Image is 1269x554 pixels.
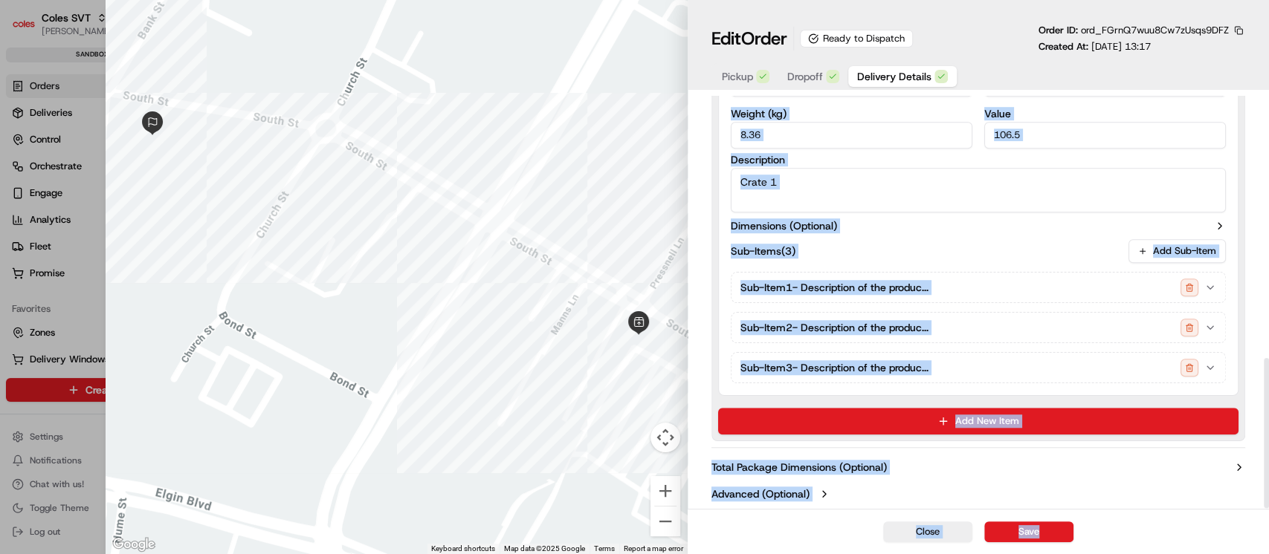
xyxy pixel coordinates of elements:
[594,544,615,553] a: Terms (opens in new tab)
[650,506,680,536] button: Zoom out
[650,423,680,452] button: Map camera controls
[731,218,837,233] label: Dimensions (Optional)
[504,544,585,553] span: Map data ©2025 Google
[711,486,810,501] label: Advanced (Optional)
[741,27,787,50] span: Order
[253,146,271,164] button: Start new chat
[722,69,753,84] span: Pickup
[740,280,929,295] span: Sub-Item 1 - Description of the produc...
[650,476,680,506] button: Zoom in
[1039,24,1229,37] p: Order ID:
[431,544,495,554] button: Keyboard shortcuts
[718,408,1239,434] button: Add New Item
[731,218,1226,233] button: Dimensions (Optional)
[1081,24,1229,36] span: ord_FGrnQ7wuu8Cw7zUsqs9DFZ
[731,168,1226,212] textarea: Crate 1
[148,252,180,263] span: Pylon
[126,217,138,229] div: 💻
[984,521,1073,542] button: Save
[15,142,42,169] img: 1736555255976-a54dd68f-1ca7-489b-9aae-adbdc363a1c4
[883,521,972,542] button: Close
[15,59,271,83] p: Welcome 👋
[1039,40,1151,53] p: Created At:
[984,108,1226,119] label: Value
[711,460,887,475] label: Total Package Dimensions (Optional)
[732,273,1225,302] button: Sub-Item1- Description of the produc...
[740,320,929,335] span: Sub-Item 2 - Description of the produc...
[105,251,180,263] a: Powered byPylon
[731,244,795,258] label: Sub-Items (3)
[731,108,972,119] label: Weight ( kg )
[15,15,45,45] img: Nash
[787,69,823,84] span: Dropoff
[51,142,244,157] div: Start new chat
[732,353,1225,382] button: Sub-Item3- Description of the produc...
[1091,40,1151,53] span: [DATE] 13:17
[9,209,120,236] a: 📗Knowledge Base
[141,215,239,230] span: API Documentation
[732,313,1225,342] button: Sub-Item2- Description of the produc...
[711,460,1245,475] button: Total Package Dimensions (Optional)
[39,96,268,111] input: Got a question? Start typing here...
[1128,239,1226,263] button: Add Sub-Item
[51,157,188,169] div: We're available if you need us!
[109,535,158,554] a: Open this area in Google Maps (opens a new window)
[711,27,787,50] h1: Edit
[30,215,114,230] span: Knowledge Base
[731,154,1226,165] label: Description
[857,69,931,84] span: Delivery Details
[984,122,1226,149] input: Enter value
[711,486,1245,501] button: Advanced (Optional)
[731,122,972,149] input: Enter weight
[109,535,158,554] img: Google
[800,30,913,48] div: Ready to Dispatch
[15,217,27,229] div: 📗
[740,360,929,375] span: Sub-Item 3 - Description of the produc...
[120,209,245,236] a: 💻API Documentation
[624,544,683,553] a: Report a map error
